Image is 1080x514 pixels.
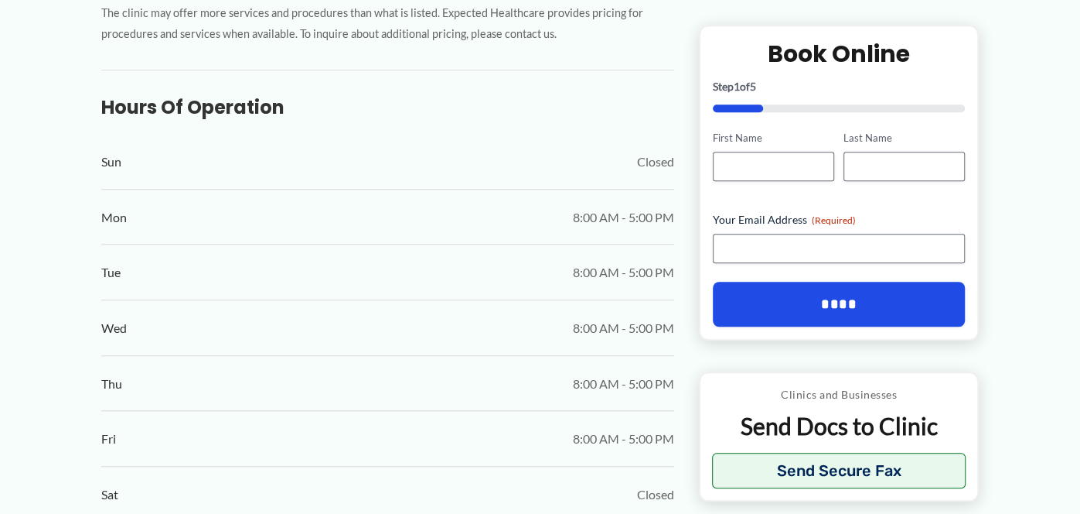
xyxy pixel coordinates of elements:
span: Closed [637,483,674,506]
span: Tue [101,261,121,284]
span: Fri [101,427,116,451]
span: Closed [637,150,674,173]
span: 8:00 AM - 5:00 PM [573,317,674,340]
span: Wed [101,317,127,340]
label: First Name [713,131,834,146]
span: Mon [101,206,127,229]
span: 8:00 AM - 5:00 PM [573,427,674,451]
p: Send Docs to Clinic [712,411,966,441]
p: The clinic may offer more services and procedures than what is listed. Expected Healthcare provid... [101,3,674,45]
button: Send Secure Fax [712,453,966,488]
span: 8:00 AM - 5:00 PM [573,261,674,284]
span: 8:00 AM - 5:00 PM [573,206,674,229]
span: Sat [101,483,118,506]
span: 5 [750,80,756,93]
h2: Book Online [713,39,966,69]
span: Thu [101,372,122,396]
h3: Hours of Operation [101,95,674,119]
span: (Required) [812,214,856,226]
span: Sun [101,150,121,173]
p: Clinics and Businesses [712,385,966,405]
p: Step of [713,81,966,92]
label: Your Email Address [713,212,966,228]
label: Last Name [843,131,965,146]
span: 1 [734,80,740,93]
span: 8:00 AM - 5:00 PM [573,372,674,396]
